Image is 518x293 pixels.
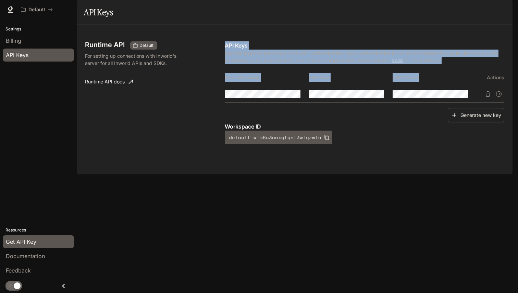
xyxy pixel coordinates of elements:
[137,42,156,49] span: Default
[482,89,493,99] button: Delete API key
[225,41,504,50] p: API Keys
[82,75,136,89] a: Runtime API docs
[393,69,477,86] th: JWT Secret
[309,69,393,86] th: JWT Key
[493,89,504,99] button: Suspend API key
[225,50,504,64] p: Inworld supports both Basic and JWT authentication. Basic authentication is not recommended for u...
[392,57,403,63] a: docs
[130,41,157,50] div: These keys will apply to your current workspace only
[225,131,332,144] button: default-wim8u3ooxqtgnf3wtyzwla
[225,69,309,86] th: Basic (Base64)
[28,7,45,13] p: Default
[225,122,504,131] p: Workspace ID
[448,108,504,123] button: Generate new key
[85,52,186,67] p: For setting up connections with Inworld's server for all Inworld APIs and SDKs.
[84,5,113,19] h1: API Keys
[476,69,504,86] th: Actions
[85,41,125,48] h3: Runtime API
[18,3,56,16] button: All workspaces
